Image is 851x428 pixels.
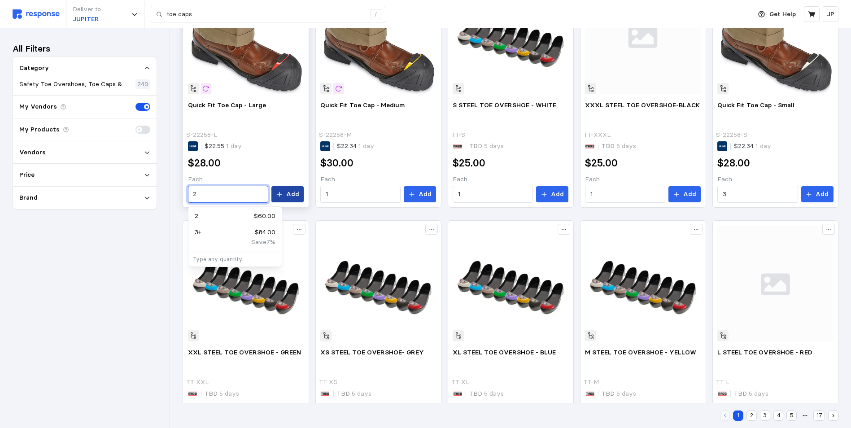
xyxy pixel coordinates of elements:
[357,142,374,150] span: 1 day
[205,389,239,399] p: TBD
[218,389,239,397] span: 5 days
[734,389,768,399] p: TBD
[188,156,221,170] h2: $28.00
[585,175,701,184] p: Each
[19,63,49,73] p: Category
[350,389,371,397] span: 5 days
[326,186,396,202] input: Qty
[320,156,353,170] h2: $30.00
[188,175,304,184] p: Each
[786,411,797,421] button: 5
[453,348,556,356] span: XL STEEL TOE OVERSHOE - BLUE
[453,175,568,184] p: Each
[320,175,436,184] p: Each
[453,101,556,109] span: S STEEL TOE OVERSHOE - WHITE
[585,348,696,356] span: M STEEL TOE OVERSHOE - YELLOW
[320,101,405,109] span: Quick Fit Toe Cap - Medium
[734,141,771,151] p: $22.34
[320,348,424,356] span: XS STEEL TOE OVERSHOE- GREY
[271,186,304,202] button: Add
[167,6,366,22] input: Search for a product name or SKU
[451,130,465,140] p: TT-S
[754,142,771,150] span: 1 day
[584,377,599,387] p: TT-M
[186,130,217,140] p: S-22258-L
[615,142,636,150] span: 5 days
[717,101,794,109] span: Quick Fit Toe Cap - Small
[753,6,801,23] button: Get Help
[19,193,38,203] p: Brand
[188,226,304,341] img: f612bac6-f7e1-4134-a84d-3b7c8f1bff78.jpg
[453,156,485,170] h2: $25.00
[19,102,57,112] p: My Vendors
[255,227,275,237] p: $84.00
[73,14,101,24] p: JUPITER
[536,186,568,202] button: Add
[13,43,50,55] h3: All Filters
[469,141,504,151] p: TBD
[760,411,770,421] button: 3
[286,189,299,199] p: Add
[371,9,381,20] div: /
[717,156,750,170] h2: $28.00
[716,130,747,140] p: S-22258-S
[733,411,743,421] button: 1
[801,186,834,202] button: Add
[319,377,337,387] p: TT-XS
[205,141,242,151] p: $22.55
[827,9,834,19] p: JP
[195,211,198,221] p: 2
[320,226,436,341] img: 47ee7030-0943-4920-b0cc-752bb3a9dd53.jpg
[717,175,833,184] p: Each
[585,156,618,170] h2: $25.00
[716,377,729,387] p: TT-L
[723,186,793,202] input: Qty
[747,389,768,397] span: 5 days
[453,226,568,341] img: 762132c1-94fe-4826-a66b-5c156aa10a77.jpg
[683,189,696,199] p: Add
[193,255,277,263] p: Type any quantity.
[224,142,242,150] span: 1 day
[73,4,101,14] p: Deliver to
[668,186,701,202] button: Add
[337,141,374,151] p: $22.34
[551,189,564,199] p: Add
[251,237,275,247] p: Save 7 %
[13,9,60,19] img: svg%3e
[615,389,636,397] span: 5 days
[254,211,275,221] p: $60.00
[482,142,504,150] span: 5 days
[137,79,148,89] p: 249
[193,186,263,202] input: Qty
[195,227,201,237] p: 3 +
[823,6,838,22] button: JP
[602,389,636,399] p: TBD
[19,79,134,89] p: Safety Toe Overshoes, Toe Caps & [MEDICAL_DATA] Guards
[773,411,784,421] button: 4
[451,377,469,387] p: TT-XL
[602,141,636,151] p: TBD
[19,148,46,157] p: Vendors
[746,411,757,421] button: 2
[769,9,796,19] p: Get Help
[585,101,700,109] span: XXXL STEEL TOE OVERSHOE-BLACK
[590,186,660,202] input: Qty
[813,411,825,421] button: 17
[585,226,701,341] img: fdefd893-6d7c-41eb-8511-1085ca3a218a.jpg
[419,189,432,199] p: Add
[816,189,829,199] p: Add
[19,170,35,180] p: Price
[469,389,504,399] p: TBD
[717,226,833,341] img: svg%3e
[319,130,352,140] p: S-22258-M
[337,389,371,399] p: TBD
[188,101,266,109] span: Quick Fit Toe Cap - Large
[19,125,60,135] p: My Products
[188,348,301,356] span: XXL STEEL TOE OVERSHOE - GREEN
[717,348,812,356] span: L STEEL TOE OVERSHOE - RED
[482,389,504,397] span: 5 days
[404,186,436,202] button: Add
[186,377,209,387] p: TT-XXL
[458,186,528,202] input: Qty
[584,130,611,140] p: TT-XXXL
